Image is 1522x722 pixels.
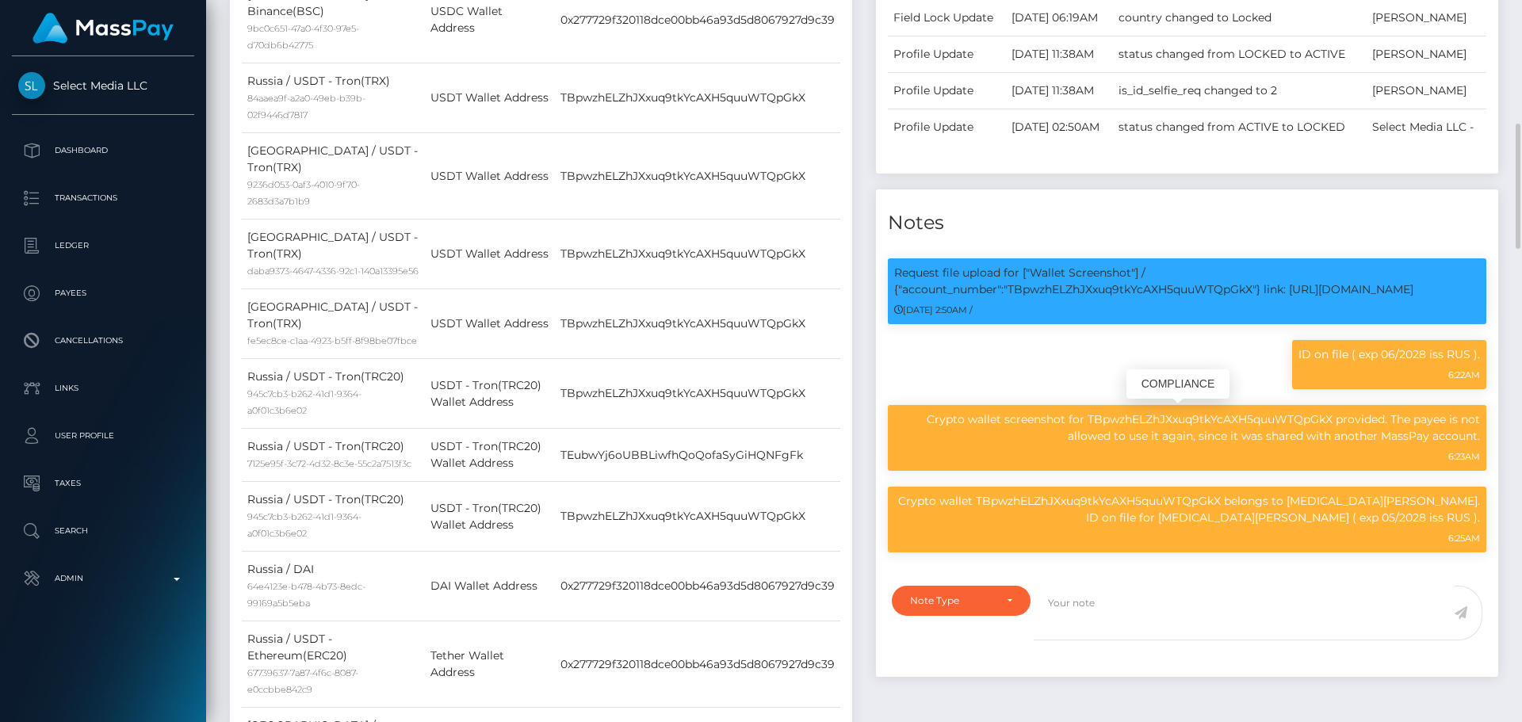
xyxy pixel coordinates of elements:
[425,621,555,708] td: Tether Wallet Address
[555,133,840,220] td: TBpwzhELZhJXxuq9tkYcAXH5quuWTQpGkX
[242,359,425,429] td: Russia / USDT - Tron(TRC20)
[894,265,1480,298] p: Request file upload for ["Wallet Screenshot"] / {"account_number":"TBpwzhELZhJXxuq9tkYcAXH5quuWTQ...
[12,273,194,313] a: Payees
[12,464,194,503] a: Taxes
[242,63,425,133] td: Russia / USDT - Tron(TRX)
[555,621,840,708] td: 0x277729f320118dce00bb46a93d5d8067927d9c39
[247,581,365,609] small: 64e4123e-b478-4b73-8edc-99169a5b5eba
[1448,369,1480,380] small: 6:22AM
[18,234,188,258] p: Ledger
[247,388,361,416] small: 945c7cb3-b262-41d1-9364-a0f01c3b6e02
[18,424,188,448] p: User Profile
[555,359,840,429] td: TBpwzhELZhJXxuq9tkYcAXH5quuWTQpGkX
[18,72,45,99] img: Select Media LLC
[242,429,425,482] td: Russia / USDT - Tron(TRC20)
[1126,369,1229,399] div: COMPLIANCE
[242,289,425,359] td: [GEOGRAPHIC_DATA] / USDT - Tron(TRX)
[247,667,358,695] small: 67739637-7a87-4f6c-8087-e0ccbbe842c9
[12,321,194,361] a: Cancellations
[242,552,425,621] td: Russia / DAI
[18,186,188,210] p: Transactions
[1448,451,1480,462] small: 6:23AM
[1448,533,1480,544] small: 6:25AM
[888,109,1006,146] td: Profile Update
[888,209,1486,237] h4: Notes
[247,458,411,469] small: 7125e95f-3c72-4d32-8c3e-55c2a7513f3c
[18,519,188,543] p: Search
[1298,346,1480,363] p: ID on file ( exp 06/2028 iss RUS ).
[12,78,194,93] span: Select Media LLC
[894,493,1480,526] p: Crypto wallet TBpwzhELZhJXxuq9tkYcAXH5quuWTQpGkX belongs to [MEDICAL_DATA][PERSON_NAME]. ID on fi...
[555,429,840,482] td: TEubwYj6oUBBLiwfhQoQofaSyGiHQNFgFk
[892,586,1031,616] button: Note Type
[888,73,1006,109] td: Profile Update
[12,416,194,456] a: User Profile
[425,552,555,621] td: DAI Wallet Address
[242,220,425,289] td: [GEOGRAPHIC_DATA] / USDT - Tron(TRX)
[425,133,555,220] td: USDT Wallet Address
[242,482,425,552] td: Russia / USDT - Tron(TRC20)
[12,131,194,170] a: Dashboard
[18,281,188,305] p: Payees
[1113,36,1367,73] td: status changed from LOCKED to ACTIVE
[1113,109,1367,146] td: status changed from ACTIVE to LOCKED
[555,552,840,621] td: 0x277729f320118dce00bb46a93d5d8067927d9c39
[18,376,188,400] p: Links
[247,265,419,277] small: daba9373-4647-4336-92c1-140a13395e56
[555,63,840,133] td: TBpwzhELZhJXxuq9tkYcAXH5quuWTQpGkX
[247,93,365,120] small: 84aaea9f-a2a0-49eb-b39b-02f9446d7817
[1006,36,1112,73] td: [DATE] 11:38AM
[888,36,1006,73] td: Profile Update
[18,329,188,353] p: Cancellations
[894,304,973,315] small: [DATE] 2:50AM /
[1367,36,1486,73] td: [PERSON_NAME]
[12,369,194,408] a: Links
[12,226,194,265] a: Ledger
[910,594,994,607] div: Note Type
[247,511,361,539] small: 945c7cb3-b262-41d1-9364-a0f01c3b6e02
[242,133,425,220] td: [GEOGRAPHIC_DATA] / USDT - Tron(TRX)
[425,359,555,429] td: USDT - Tron(TRC20) Wallet Address
[18,567,188,590] p: Admin
[1006,73,1112,109] td: [DATE] 11:38AM
[425,220,555,289] td: USDT Wallet Address
[894,411,1480,445] p: Crypto wallet screenshot for TBpwzhELZhJXxuq9tkYcAXH5quuWTQpGkX provided. The payee is not allowe...
[425,63,555,133] td: USDT Wallet Address
[425,429,555,482] td: USDT - Tron(TRC20) Wallet Address
[12,511,194,551] a: Search
[18,139,188,162] p: Dashboard
[33,13,174,44] img: MassPay Logo
[555,482,840,552] td: TBpwzhELZhJXxuq9tkYcAXH5quuWTQpGkX
[18,472,188,495] p: Taxes
[1367,73,1486,109] td: [PERSON_NAME]
[1006,109,1112,146] td: [DATE] 02:50AM
[12,178,194,218] a: Transactions
[12,559,194,598] a: Admin
[247,179,360,207] small: 9236d053-0af3-4010-9f70-2683d3a7b1b9
[1113,73,1367,109] td: is_id_selfie_req changed to 2
[1367,109,1486,146] td: Select Media LLC -
[555,289,840,359] td: TBpwzhELZhJXxuq9tkYcAXH5quuWTQpGkX
[247,23,359,51] small: 9bc0c651-47a0-4f30-97e5-d70db6b42775
[555,220,840,289] td: TBpwzhELZhJXxuq9tkYcAXH5quuWTQpGkX
[242,621,425,708] td: Russia / USDT - Ethereum(ERC20)
[425,289,555,359] td: USDT Wallet Address
[425,482,555,552] td: USDT - Tron(TRC20) Wallet Address
[247,335,417,346] small: fe5ec8ce-c1aa-4923-b5ff-8f98be07fbce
